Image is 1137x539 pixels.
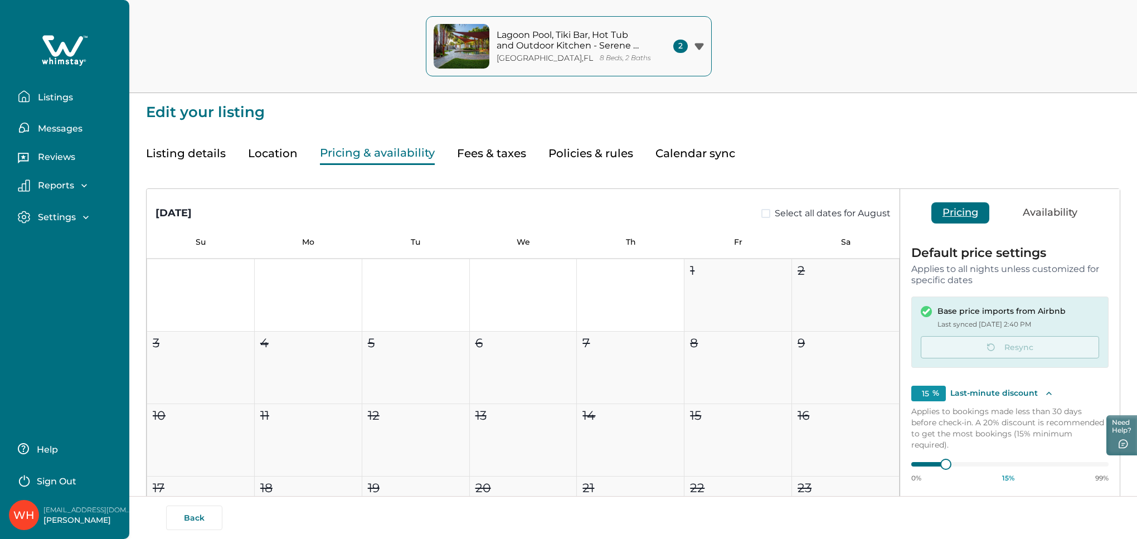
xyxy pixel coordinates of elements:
div: [DATE] [156,206,192,221]
button: Listing details [146,142,226,165]
button: Pricing & availability [320,142,435,165]
span: Select all dates for August [775,207,891,220]
p: Sign Out [37,476,76,487]
p: Edit your listing [146,93,1120,120]
button: property-coverLagoon Pool, Tiki Bar, Hot Tub and Outdoor Kitchen - Serene Oasis[GEOGRAPHIC_DATA],... [426,16,712,76]
p: Applies to all nights unless customized for specific dates [911,264,1109,285]
p: Su [147,237,254,247]
button: Resync [921,336,1099,358]
button: Back [166,506,222,530]
p: [GEOGRAPHIC_DATA] , FL [497,54,593,63]
button: Calendar sync [655,142,735,165]
p: Sa [792,237,900,247]
p: 99% [1095,474,1109,483]
p: Lagoon Pool, Tiki Bar, Hot Tub and Outdoor Kitchen - Serene Oasis [497,30,647,51]
button: Fees & taxes [457,142,526,165]
button: Availability [1012,202,1089,224]
p: Default price settings [911,247,1109,259]
p: Applies to bookings made less than 30 days before check-in. A 20% discount is recommended to get ... [911,406,1109,450]
button: Reviews [18,148,120,170]
img: property-cover [434,24,489,69]
p: [EMAIL_ADDRESS][DOMAIN_NAME] [43,504,133,516]
p: Base price imports from Airbnb [937,306,1066,317]
p: We [469,237,577,247]
p: Fr [684,237,792,247]
div: Whimstay Host [13,502,35,528]
p: [PERSON_NAME] [43,515,133,526]
button: Help [18,438,116,460]
p: Reviews [35,152,75,163]
p: Reports [35,180,74,191]
button: Reports [18,179,120,192]
p: Last-minute discount [950,388,1038,399]
p: Settings [35,212,76,223]
p: Mo [254,237,362,247]
p: Th [577,237,684,247]
button: Listings [18,85,120,108]
button: Location [248,142,298,165]
button: Toggle description [1042,387,1056,400]
p: Last synced [DATE] 2:40 PM [937,319,1066,330]
button: Pricing [931,202,989,224]
p: Tu [362,237,469,247]
p: Messages [35,123,82,134]
p: 8 Beds, 2 Baths [600,54,651,62]
button: Messages [18,116,120,139]
p: Help [33,444,58,455]
span: 2 [673,40,688,53]
p: 0% [911,474,921,483]
button: Sign Out [18,469,116,491]
p: Listings [35,92,73,103]
p: 15 % [1002,474,1014,483]
button: Policies & rules [548,142,633,165]
button: Settings [18,211,120,224]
